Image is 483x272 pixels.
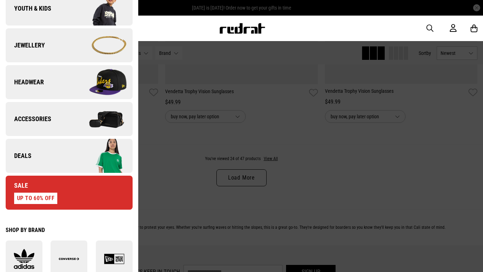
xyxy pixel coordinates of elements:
[6,65,133,99] a: Headwear Company
[6,28,133,62] a: Jewellery Company
[96,249,133,269] img: New Era
[6,176,133,210] a: Sale UP TO 60% OFF
[219,23,266,34] img: Redrat logo
[69,101,132,137] img: Company
[69,64,132,100] img: Company
[6,78,44,86] span: Headwear
[6,227,133,233] div: Shop by Brand
[14,193,57,204] div: UP TO 60% OFF
[51,249,87,269] img: Converse
[6,102,133,136] a: Accessories Company
[6,115,51,123] span: Accessories
[6,249,42,269] img: adidas
[6,3,27,24] button: Open LiveChat chat widget
[6,152,31,160] span: Deals
[69,28,132,63] img: Company
[6,181,28,190] span: Sale
[6,4,51,13] span: Youth & Kids
[6,139,133,173] a: Deals Company
[6,41,45,50] span: Jewellery
[69,138,132,174] img: Company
